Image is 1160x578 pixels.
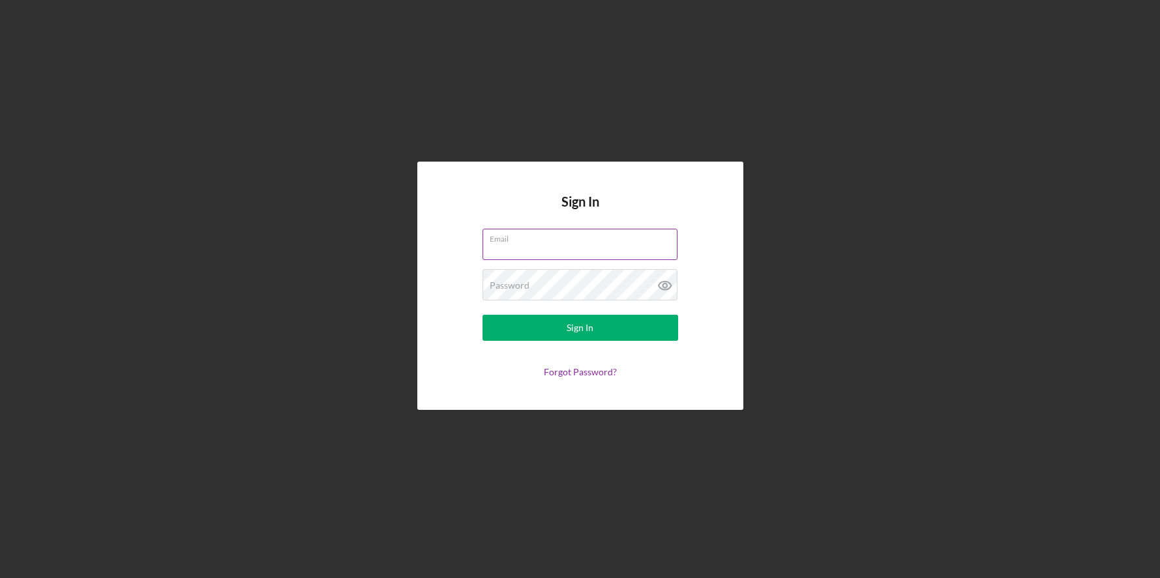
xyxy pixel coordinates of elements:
button: Sign In [483,315,678,341]
label: Password [490,280,529,291]
a: Forgot Password? [544,366,617,377]
label: Email [490,229,677,244]
div: Sign In [567,315,593,341]
h4: Sign In [561,194,599,229]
